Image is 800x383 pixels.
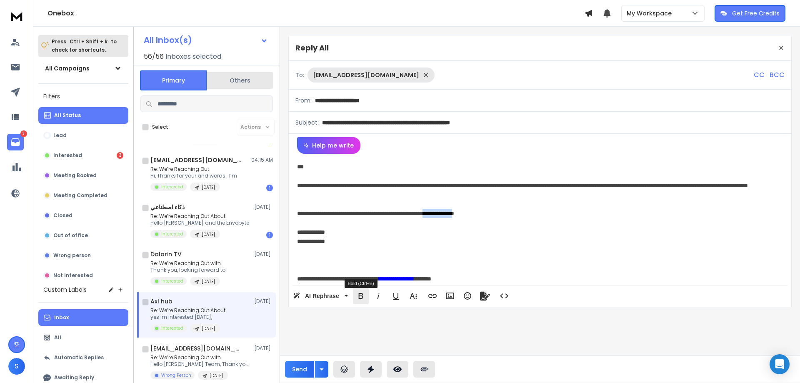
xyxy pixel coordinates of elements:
p: All Status [54,112,81,119]
p: Wrong person [53,252,91,259]
button: Inbox [38,309,128,326]
div: Bold (Ctrl+B) [345,279,377,288]
button: S [8,358,25,375]
p: Re: We’re Reaching Out About [150,307,225,314]
p: Lead [53,132,67,139]
h1: All Inbox(s) [144,36,192,44]
button: Signature [477,288,493,304]
button: Primary [140,70,207,90]
label: Select [152,124,168,130]
button: AI Rephrase [291,288,350,304]
span: AI Rephrase [303,293,341,300]
p: All [54,334,61,341]
p: Re: We’re Reaching Out with [150,260,225,267]
p: Interested [161,325,183,331]
button: Meeting Completed [38,187,128,204]
h3: Filters [38,90,128,102]
h1: Dalarin TV [150,250,182,258]
p: Re: We’re Reaching Out with [150,354,250,361]
p: 04:15 AM [251,157,273,163]
button: Code View [496,288,512,304]
button: Insert Image (Ctrl+P) [442,288,458,304]
button: All Status [38,107,128,124]
button: Insert Link (Ctrl+K) [425,288,440,304]
p: [EMAIL_ADDRESS][DOMAIN_NAME] [313,71,419,79]
p: Press to check for shortcuts. [52,38,117,54]
div: 3 [117,152,123,159]
h1: All Campaigns [45,64,90,73]
button: Closed [38,207,128,224]
button: Lead [38,127,128,144]
a: 3 [7,134,24,150]
button: Emoticons [460,288,475,304]
p: Interested [161,278,183,284]
button: Out of office [38,227,128,244]
button: Interested3 [38,147,128,164]
p: Automatic Replies [54,354,104,361]
p: [DATE] [202,278,215,285]
button: Send [285,361,314,378]
p: [DATE] [202,231,215,238]
p: Re: We’re Reaching Out About [150,213,249,220]
button: Not Interested [38,267,128,284]
h1: [EMAIL_ADDRESS][DOMAIN_NAME] [150,344,242,353]
button: All [38,329,128,346]
p: Hello [PERSON_NAME] Team, Thank you for [150,361,250,368]
button: Underline (Ctrl+U) [388,288,404,304]
p: Not Interested [53,272,93,279]
h1: Axl hub [150,297,172,305]
p: Re: We’re Reaching Out [150,166,237,173]
p: [DATE] [210,373,223,379]
span: Ctrl + Shift + k [68,37,109,46]
button: Get Free Credits [715,5,785,22]
p: Wrong Person [161,372,191,378]
button: All Campaigns [38,60,128,77]
div: 1 [266,185,273,191]
button: Others [207,71,273,90]
div: 1 [266,232,273,238]
p: Get Free Credits [732,9,780,18]
p: [DATE] [254,251,273,258]
p: Subject: [295,118,319,127]
p: Awaiting Reply [54,374,94,381]
p: Inbox [54,314,69,321]
p: [DATE] [254,204,273,210]
p: Interested [53,152,82,159]
p: [DATE] [254,298,273,305]
p: yes im interested [DATE], [150,314,225,320]
p: Closed [53,212,72,219]
p: 3 [20,130,27,137]
p: My Workspace [627,9,675,18]
div: Open Intercom Messenger [770,354,790,374]
p: Reply All [295,42,329,54]
p: CC [754,70,765,80]
p: Meeting Booked [53,172,97,179]
img: logo [8,8,25,24]
button: Meeting Booked [38,167,128,184]
p: Interested [161,184,183,190]
h1: ذكاء اصطناعي [150,203,185,211]
p: Hi, Thanks for your kind words. I’m [150,173,237,179]
p: [DATE] [202,184,215,190]
h3: Custom Labels [43,285,87,294]
h1: [EMAIL_ADDRESS][DOMAIN_NAME] [150,156,242,164]
button: Automatic Replies [38,349,128,366]
button: Wrong person [38,247,128,264]
p: Interested [161,231,183,237]
button: More Text [405,288,421,304]
p: BCC [770,70,785,80]
p: Thank you, looking forward to [150,267,225,273]
p: Out of office [53,232,88,239]
h1: Onebox [47,8,585,18]
button: All Inbox(s) [137,32,275,48]
p: Meeting Completed [53,192,107,199]
h3: Inboxes selected [165,52,221,62]
p: Hello [PERSON_NAME] and the Envobyte [150,220,249,226]
button: Help me write [297,137,360,154]
p: [DATE] [202,325,215,332]
p: To: [295,71,304,79]
p: From: [295,96,312,105]
p: [DATE] [254,345,273,352]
